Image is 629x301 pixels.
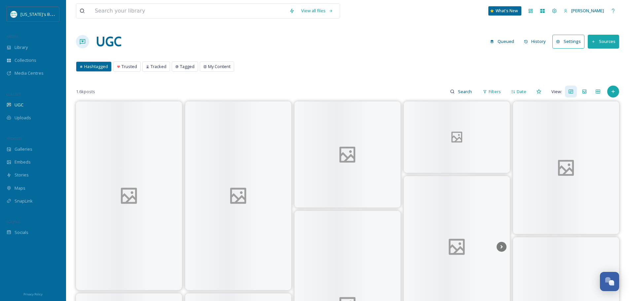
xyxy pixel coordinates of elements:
span: Library [15,44,28,51]
input: Search your library [91,4,286,18]
span: SOCIALS [7,219,20,224]
span: Tagged [180,63,194,70]
span: WIDGETS [7,136,22,141]
a: Queued [487,35,521,48]
a: Privacy Policy [23,290,43,298]
button: Sources [588,35,619,48]
span: [US_STATE]'s Beaches [20,11,64,17]
span: UGC [15,102,23,108]
span: Uploads [15,115,31,121]
a: What's New [488,6,521,16]
span: COLLECT [7,92,21,96]
span: 1.6k posts [76,89,95,95]
span: Media Centres [15,70,44,76]
span: Stories [15,172,29,178]
a: UGC [96,32,122,52]
span: Maps [15,185,25,191]
span: [PERSON_NAME] [571,8,604,14]
button: Settings [552,35,584,48]
span: SnapLink [15,198,33,204]
span: Collections [15,57,36,63]
a: View all files [298,4,336,17]
span: Galleries [15,146,32,152]
span: Privacy Policy [23,292,43,296]
span: Hashtagged [84,63,108,70]
span: Tracked [151,63,166,70]
a: History [521,35,553,48]
img: download.png [11,11,17,18]
span: My Content [208,63,230,70]
button: Open Chat [600,272,619,291]
span: Date [517,89,526,95]
span: MEDIA [7,34,18,39]
a: [PERSON_NAME] [560,4,607,17]
span: Embeds [15,159,31,165]
span: Socials [15,229,28,236]
span: View: [551,89,562,95]
span: Trusted [122,63,137,70]
button: History [521,35,549,48]
span: Filters [489,89,501,95]
input: Search [455,85,476,98]
button: Queued [487,35,517,48]
a: Settings [552,35,588,48]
